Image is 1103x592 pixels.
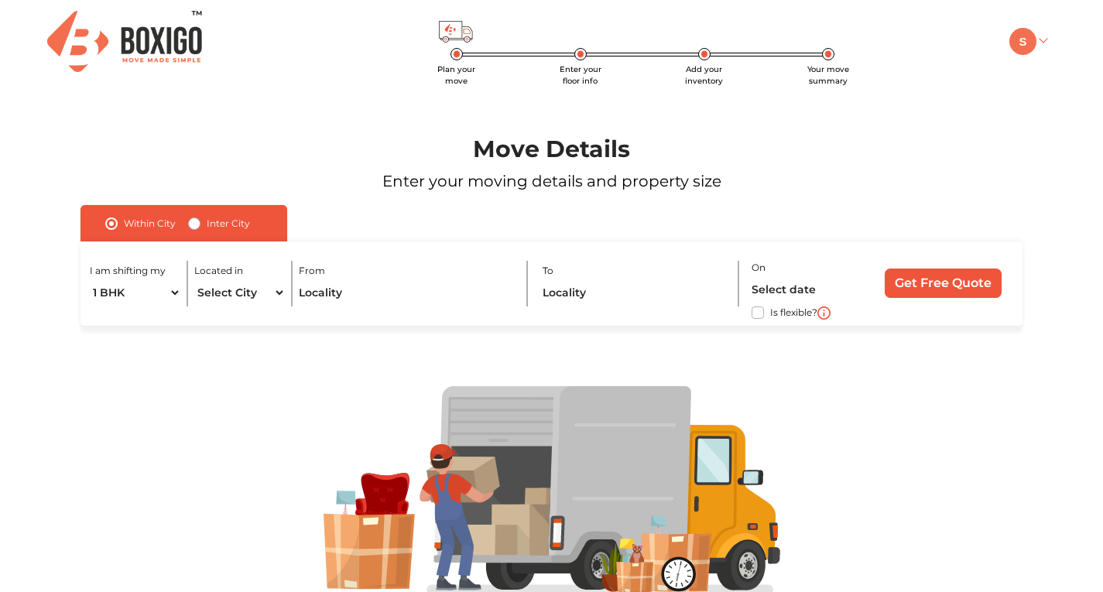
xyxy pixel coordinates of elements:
[543,279,727,306] input: Locality
[685,64,723,86] span: Add your inventory
[299,264,325,278] label: From
[44,135,1059,163] h1: Move Details
[817,306,831,320] img: i
[752,261,766,275] label: On
[770,303,817,320] label: Is flexible?
[560,64,601,86] span: Enter your floor info
[47,11,202,72] img: Boxigo
[194,264,243,278] label: Located in
[207,214,250,233] label: Inter City
[807,64,849,86] span: Your move summary
[752,276,860,303] input: Select date
[543,264,553,278] label: To
[437,64,475,86] span: Plan your move
[299,279,514,306] input: Locality
[885,269,1002,298] input: Get Free Quote
[44,169,1059,193] p: Enter your moving details and property size
[124,214,176,233] label: Within City
[90,264,166,278] label: I am shifting my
